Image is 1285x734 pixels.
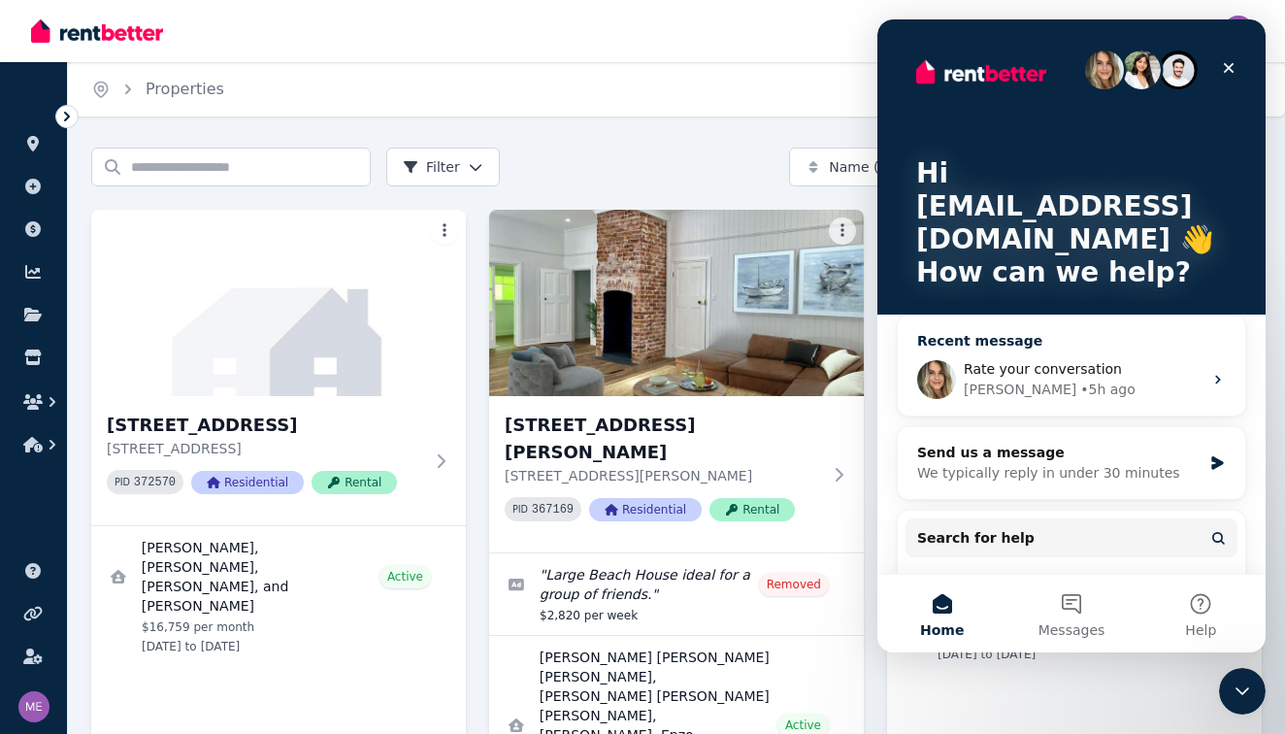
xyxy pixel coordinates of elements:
[709,498,795,521] span: Rental
[107,412,423,439] h3: [STREET_ADDRESS]
[134,476,176,489] code: 372570
[589,498,702,521] span: Residential
[115,477,130,487] small: PID
[512,504,528,515] small: PID
[489,210,864,396] img: 6 Wollumbin St, Byron Bay
[829,217,856,245] button: More options
[403,157,460,177] span: Filter
[877,19,1266,652] iframe: Intercom live chat
[91,210,466,525] a: 5 Ormond St, Bondi Beach[STREET_ADDRESS][STREET_ADDRESS]PID 372570ResidentialRental
[829,157,907,177] span: Name (A-Z)
[31,17,163,46] img: RentBetter
[386,148,500,186] button: Filter
[489,553,864,635] a: Edit listing: Large Beach House ideal for a group of friends.
[146,80,224,98] a: Properties
[431,217,458,245] button: More options
[789,148,975,186] button: Name (A-Z)
[489,210,864,552] a: 6 Wollumbin St, Byron Bay[STREET_ADDRESS][PERSON_NAME][STREET_ADDRESS][PERSON_NAME]PID 367169Resi...
[505,466,821,485] p: [STREET_ADDRESS][PERSON_NAME]
[1223,16,1254,47] img: melpol@hotmail.com
[107,439,423,458] p: [STREET_ADDRESS]
[505,412,821,466] h3: [STREET_ADDRESS][PERSON_NAME]
[1219,668,1266,715] iframe: Intercom live chat
[532,503,574,517] code: 367169
[91,526,466,666] a: View details for Max Lassner, Jake McCuskey, Eddie Kane, and Ryan Ruland
[312,471,397,494] span: Rental
[18,691,49,722] img: melpol@hotmail.com
[68,62,247,117] nav: Breadcrumb
[191,471,304,494] span: Residential
[91,210,466,396] img: 5 Ormond St, Bondi Beach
